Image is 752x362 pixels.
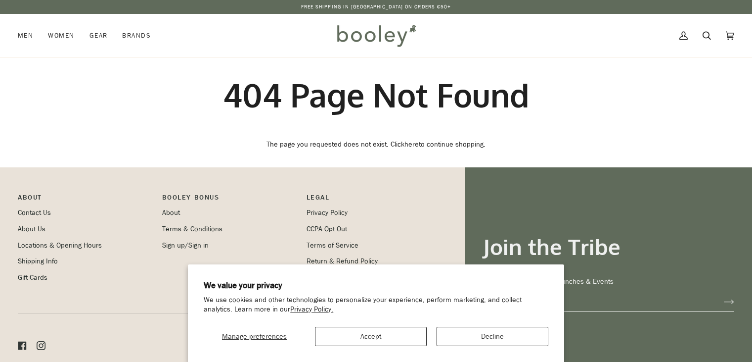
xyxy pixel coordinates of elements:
[315,327,427,346] button: Accept
[41,14,82,57] a: Women
[307,257,378,266] a: Return & Refund Policy
[18,14,41,57] a: Men
[18,31,33,41] span: Men
[483,293,708,311] input: your-email@example.com
[18,241,102,250] a: Locations & Opening Hours
[307,241,358,250] a: Terms of Service
[162,192,297,207] p: Booley Bonus
[162,241,209,250] a: Sign up/Sign in
[18,224,45,234] a: About Us
[222,332,287,341] span: Manage preferences
[437,327,548,346] button: Decline
[204,327,305,346] button: Manage preferences
[483,233,734,260] h3: Join the Tribe
[18,192,152,207] p: Pipeline_Footer Main
[122,31,151,41] span: Brands
[82,14,115,57] a: Gear
[301,3,451,11] p: Free Shipping in [GEOGRAPHIC_DATA] on Orders €50+
[162,224,222,234] a: Terms & Conditions
[290,305,333,314] a: Privacy Policy.
[307,208,348,217] a: Privacy Policy
[333,21,419,50] img: Booley
[115,14,158,57] a: Brands
[204,280,548,291] h2: We value your privacy
[204,296,548,314] p: We use cookies and other technologies to personalize your experience, perform marketing, and coll...
[162,208,180,217] a: About
[48,31,74,41] span: Women
[708,294,734,310] button: Join
[151,139,602,150] p: The page you requested does not exist. Click to continue shopping.
[18,257,58,266] a: Shipping Info
[18,273,47,282] a: Gift Cards
[89,31,108,41] span: Gear
[404,140,419,149] a: here
[18,208,51,217] a: Contact Us
[307,224,347,234] a: CCPA Opt Out
[307,192,441,207] p: Pipeline_Footer Sub
[483,276,734,287] p: Get updates on Deals, Launches & Events
[151,75,602,115] h1: 404 Page Not Found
